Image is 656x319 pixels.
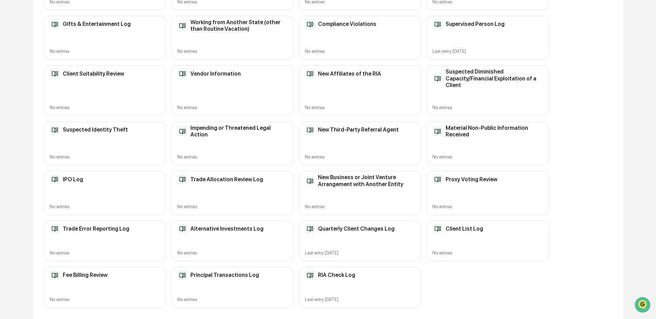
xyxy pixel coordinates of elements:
[7,53,19,65] img: 1746055101610-c473b297-6a78-478c-a979-82029cc54cd1
[433,73,443,84] img: Compliance Log Table Icon
[50,154,160,159] div: No entries
[305,224,315,234] img: Compliance Log Table Icon
[305,270,315,280] img: Compliance Log Table Icon
[47,84,88,97] a: 🗄️Attestations
[305,250,415,255] div: Last entry [DATE]
[305,176,315,186] img: Compliance Log Table Icon
[177,68,188,79] img: Compliance Log Table Icon
[50,204,160,209] div: No entries
[49,117,83,122] a: Powered byPylon
[305,19,315,29] img: Compliance Log Table Icon
[50,174,60,184] img: Compliance Log Table Icon
[23,60,87,65] div: We're available if you need us!
[117,55,126,63] button: Start new chat
[63,21,131,27] h2: Gifts & Entertainment Log
[57,87,86,94] span: Attestations
[446,21,505,27] h2: Supervised Person Log
[177,105,288,110] div: No entries
[177,250,288,255] div: No entries
[433,49,543,54] div: Last entry [DATE]
[63,225,129,232] h2: Trade Error Reporting Log
[190,272,259,278] h2: Principal Transactions Log
[4,97,46,110] a: 🔎Data Lookup
[433,126,443,136] img: Compliance Log Table Icon
[446,68,543,88] h2: Suspected Diminished Capacity/Financial Exploitation of a Client
[50,250,160,255] div: No entries
[433,19,443,29] img: Compliance Log Table Icon
[446,176,497,183] h2: Proxy Voting Review
[63,126,128,133] h2: Suspected Identity Theft
[433,174,443,184] img: Compliance Log Table Icon
[50,68,60,79] img: Compliance Log Table Icon
[446,225,483,232] h2: Client List Log
[305,125,315,135] img: Compliance Log Table Icon
[305,68,315,79] img: Compliance Log Table Icon
[190,70,241,77] h2: Vendor Information
[433,204,543,209] div: No entries
[318,126,399,133] h2: New Third-Party Referral Agent
[177,49,288,54] div: No entries
[190,125,288,138] h2: Impending or Threatened Legal Action
[14,100,43,107] span: Data Lookup
[14,87,44,94] span: Preclearance
[50,19,60,29] img: Compliance Log Table Icon
[318,70,381,77] h2: New Affiliates of the RIA
[433,105,543,110] div: No entries
[177,20,188,31] img: Compliance Log Table Icon
[305,204,415,209] div: No entries
[190,19,288,32] h2: Working from Another State (other than Routine Vacation)
[177,270,188,280] img: Compliance Log Table Icon
[50,88,56,93] div: 🗄️
[50,105,160,110] div: No entries
[433,154,543,159] div: No entries
[177,126,188,136] img: Compliance Log Table Icon
[23,53,113,60] div: Start new chat
[305,297,415,302] div: Last entry [DATE]
[634,296,653,315] iframe: Open customer support
[318,225,395,232] h2: Quarterly Client Changes Log
[7,101,12,106] div: 🔎
[433,250,543,255] div: No entries
[177,204,288,209] div: No entries
[318,21,376,27] h2: Compliance Violations
[177,174,188,184] img: Compliance Log Table Icon
[50,297,160,302] div: No entries
[446,125,543,138] h2: Material Non-Public Information Received
[318,272,355,278] h2: RIA Check Log
[190,176,263,183] h2: Trade Allocation Review Log
[190,225,264,232] h2: Alternative Investments Log
[305,105,415,110] div: No entries
[305,49,415,54] div: No entries
[50,49,160,54] div: No entries
[63,70,124,77] h2: Client Suitability Review
[69,117,83,122] span: Pylon
[63,176,83,183] h2: IPO Log
[50,125,60,135] img: Compliance Log Table Icon
[177,224,188,234] img: Compliance Log Table Icon
[50,270,60,280] img: Compliance Log Table Icon
[177,154,288,159] div: No entries
[177,297,288,302] div: No entries
[433,224,443,234] img: Compliance Log Table Icon
[4,84,47,97] a: 🖐️Preclearance
[50,224,60,234] img: Compliance Log Table Icon
[7,14,126,26] p: How can we help?
[318,174,415,187] h2: New Business or Joint Venture Arrangement with Another Entity
[305,154,415,159] div: No entries
[63,272,108,278] h2: Fee Billing Review
[7,88,12,93] div: 🖐️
